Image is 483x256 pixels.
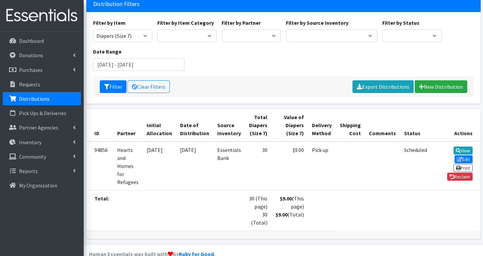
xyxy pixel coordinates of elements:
[454,164,473,172] a: Print
[113,109,143,142] th: Partner
[3,164,81,178] a: Reports
[286,19,348,27] label: Filter by Source Inventory
[447,173,473,181] a: Reclaim
[308,109,336,142] th: Delivery Method
[271,142,308,190] td: $9.00
[400,142,431,190] td: Scheduled
[100,80,127,93] button: Filter
[86,142,113,190] td: 94856
[94,195,109,202] strong: Total:
[454,147,473,155] a: View
[128,80,170,93] a: Clear Filters
[3,78,81,91] a: Requests
[3,34,81,48] a: Dashboard
[336,109,365,142] th: Shipping Cost
[3,136,81,149] a: Inventory
[415,80,467,93] a: New Distribution
[176,109,213,142] th: Date of Distribution
[19,168,38,174] p: Reports
[19,110,66,116] p: Pick Ups & Deliveries
[382,19,419,27] label: Filter by Status
[308,142,336,190] td: Pick up
[3,179,81,192] a: My Organization
[352,80,414,93] a: Export Distributions
[245,142,271,190] td: 30
[93,48,122,56] label: Date Range
[3,121,81,134] a: Partner Agencies
[271,109,308,142] th: Value of Diapers (Size 7)
[143,109,176,142] th: Initial Allocation
[19,37,44,44] p: Dashboard
[19,81,40,88] p: Requests
[93,19,126,27] label: Filter by Item
[3,106,81,120] a: Pick Ups & Deliveries
[176,142,213,190] td: [DATE]
[19,124,58,131] p: Partner Agencies
[86,109,113,142] th: ID
[93,1,140,8] h3: Distribution Filters
[275,211,288,218] strong: $9.00
[3,150,81,163] a: Community
[3,63,81,77] a: Purchases
[213,142,245,190] td: Essentials Bank
[19,182,57,189] p: My Organization
[113,142,143,190] td: Hearts and Homes for Refugees
[157,19,214,27] label: Filter by Item Category
[3,49,81,62] a: Donations
[3,92,81,105] a: Distributions
[19,52,43,59] p: Donations
[245,109,271,142] th: Total Diapers (Size 7)
[19,153,46,160] p: Community
[365,109,400,142] th: Comments
[280,195,292,202] strong: $9.00
[19,139,42,146] p: Inventory
[245,190,271,231] td: 30 (This page) 30 (Total)
[400,109,431,142] th: Status
[3,4,81,27] img: HumanEssentials
[271,190,308,231] td: (This page) (Total)
[222,19,261,27] label: Filter by Partner
[431,109,481,142] th: Actions
[213,109,245,142] th: Source Inventory
[93,58,184,71] input: January 1, 2011 - December 31, 2011
[143,142,176,190] td: [DATE]
[455,155,473,163] a: Edit
[19,95,50,102] p: Distributions
[19,67,43,73] p: Purchases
